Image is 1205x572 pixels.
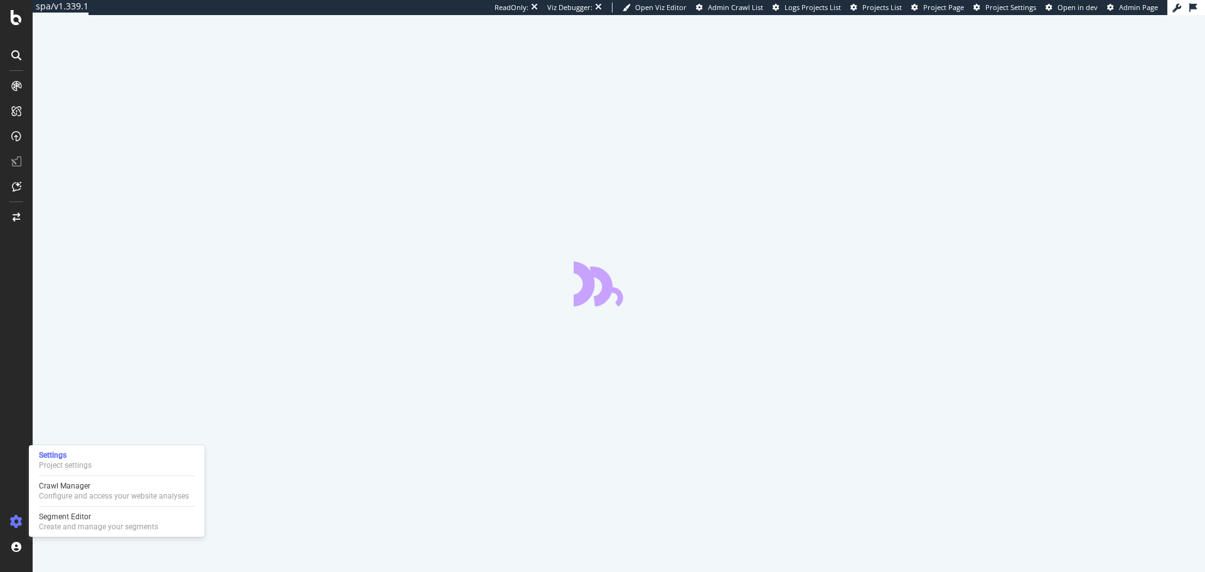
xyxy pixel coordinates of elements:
span: Admin Page [1119,3,1158,12]
div: Configure and access your website analyses [39,491,189,501]
div: Settings [39,450,92,460]
span: Project Page [923,3,964,12]
div: Segment Editor [39,512,158,522]
a: Crawl ManagerConfigure and access your website analyses [34,480,200,502]
a: Projects List [850,3,902,13]
div: animation [574,261,664,306]
a: Open Viz Editor [623,3,687,13]
a: Project Settings [973,3,1036,13]
a: Logs Projects List [773,3,841,13]
a: Open in dev [1046,3,1098,13]
div: ReadOnly: [495,3,528,13]
div: Project settings [39,460,92,470]
span: Project Settings [985,3,1036,12]
span: Admin Crawl List [708,3,763,12]
span: Open in dev [1058,3,1098,12]
span: Logs Projects List [785,3,841,12]
div: Create and manage your segments [39,522,158,532]
a: Admin Crawl List [696,3,763,13]
a: Project Page [911,3,964,13]
div: Viz Debugger: [547,3,592,13]
a: Admin Page [1107,3,1158,13]
span: Projects List [862,3,902,12]
a: SettingsProject settings [34,449,200,472]
span: Open Viz Editor [635,3,687,12]
a: Segment EditorCreate and manage your segments [34,510,200,533]
div: Crawl Manager [39,481,189,491]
